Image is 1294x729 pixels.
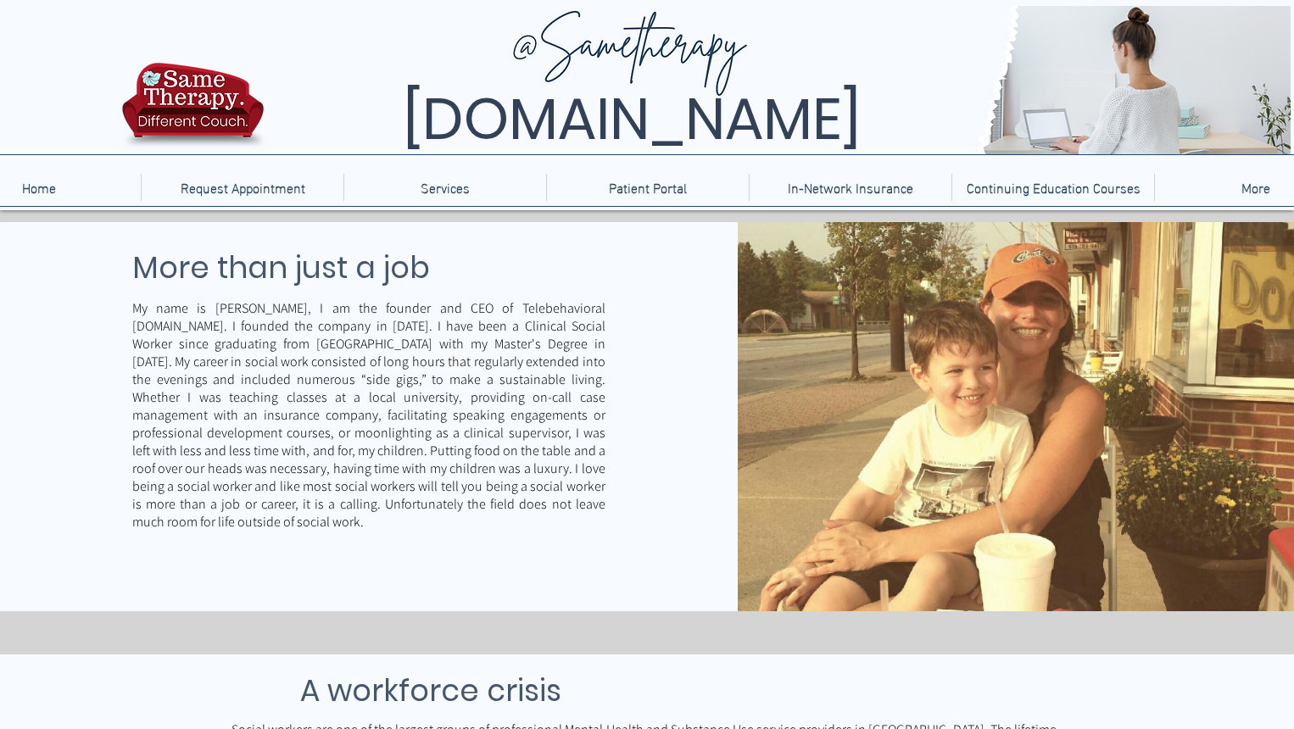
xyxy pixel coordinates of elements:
a: Request Appointment [141,174,343,201]
p: Patient Portal [600,174,695,201]
p: Home [14,174,64,201]
a: Continuing Education Courses [951,174,1154,201]
p: Request Appointment [172,174,314,201]
div: Services [343,174,546,201]
a: Patient Portal [546,174,749,201]
a: In-Network Insurance [749,174,951,201]
p: In-Network Insurance [779,174,922,201]
span: [DOMAIN_NAME] [403,79,861,159]
p: More [1233,174,1279,201]
img: TBH.US [117,60,269,160]
h1: More than just a job [132,245,460,290]
p: My name is [PERSON_NAME], I am the founder and CEO of Telebehavioral [DOMAIN_NAME]. I founded the... [132,299,605,531]
img: Founder, Susan Morozowich [738,222,1294,611]
img: Same Therapy, Different Couch. TelebehavioralHealth.US [268,6,1291,154]
p: Continuing Education Courses [958,174,1149,201]
p: Services [412,174,478,201]
h2: A workforce crisis [300,668,947,713]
